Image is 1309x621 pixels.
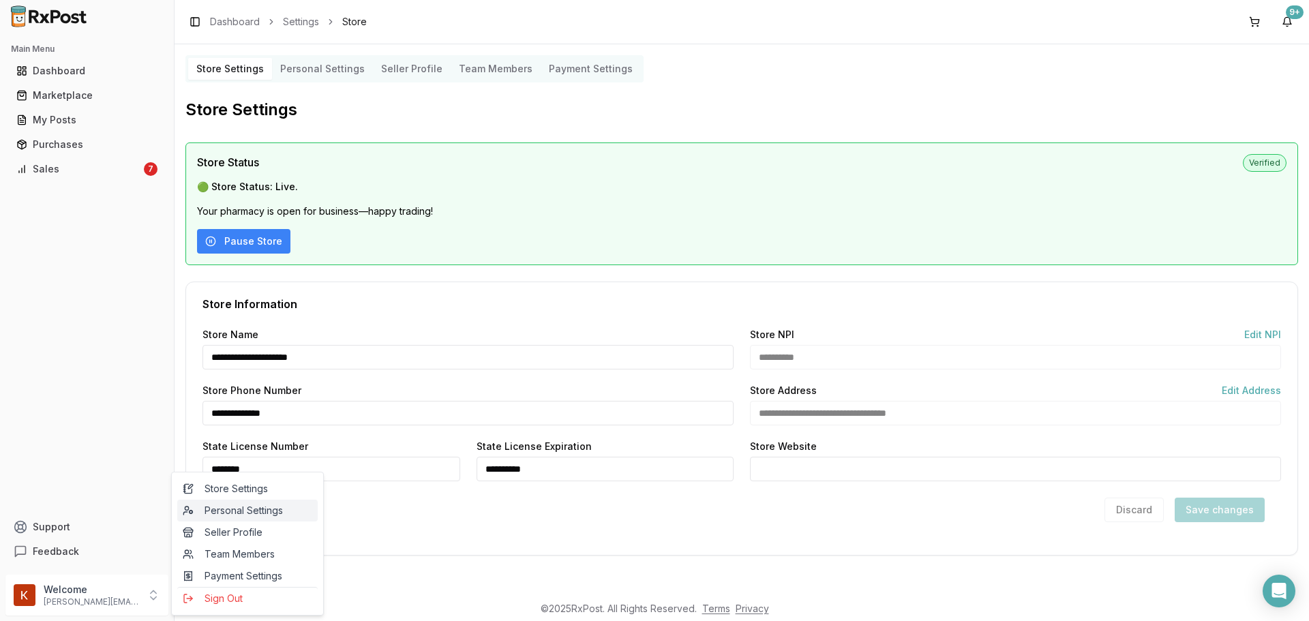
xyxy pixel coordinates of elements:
[702,603,730,614] a: Terms
[202,386,301,395] label: Store Phone Number
[451,58,541,80] button: Team Members
[750,330,794,339] label: Store NPI
[5,5,93,27] img: RxPost Logo
[183,547,312,561] span: Team Members
[373,58,451,80] button: Seller Profile
[750,386,817,395] label: Store Address
[202,330,258,339] label: Store Name
[5,60,168,82] button: Dashboard
[210,15,367,29] nav: breadcrumb
[44,583,138,596] p: Welcome
[183,569,312,583] span: Payment Settings
[202,299,1281,309] div: Store Information
[183,504,312,517] span: Personal Settings
[177,565,318,587] a: Payment Settings
[14,584,35,606] img: User avatar
[33,545,79,558] span: Feedback
[16,162,141,176] div: Sales
[11,44,163,55] h2: Main Menu
[1286,5,1304,19] div: 9+
[477,442,592,451] label: State License Expiration
[177,521,318,543] a: Seller Profile
[283,15,319,29] a: Settings
[197,229,290,254] button: Pause Store
[188,58,272,80] button: Store Settings
[11,157,163,181] a: Sales7
[183,592,312,605] span: Sign Out
[177,478,318,500] a: Store Settings
[750,442,817,451] label: Store Website
[11,59,163,83] a: Dashboard
[342,15,367,29] span: Store
[1243,154,1287,172] span: Verified
[183,526,312,539] span: Seller Profile
[210,15,260,29] a: Dashboard
[197,180,1287,194] p: 🟢 Store Status: Live.
[16,64,157,78] div: Dashboard
[11,108,163,132] a: My Posts
[202,442,308,451] label: State License Number
[272,58,373,80] button: Personal Settings
[736,603,769,614] a: Privacy
[177,500,318,521] a: Personal Settings
[183,482,312,496] span: Store Settings
[541,58,641,80] button: Payment Settings
[44,596,138,607] p: [PERSON_NAME][EMAIL_ADDRESS][DOMAIN_NAME]
[197,154,259,170] span: Store Status
[5,109,168,131] button: My Posts
[1263,575,1295,607] div: Open Intercom Messenger
[16,113,157,127] div: My Posts
[5,515,168,539] button: Support
[11,83,163,108] a: Marketplace
[1276,11,1298,33] button: 9+
[177,543,318,565] a: Team Members
[5,539,168,564] button: Feedback
[5,134,168,155] button: Purchases
[16,89,157,102] div: Marketplace
[5,158,168,180] button: Sales7
[177,587,318,609] button: Sign Out
[144,162,157,176] div: 7
[5,85,168,106] button: Marketplace
[16,138,157,151] div: Purchases
[197,205,1287,218] p: Your pharmacy is open for business—happy trading!
[11,132,163,157] a: Purchases
[185,99,1298,121] h2: Store Settings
